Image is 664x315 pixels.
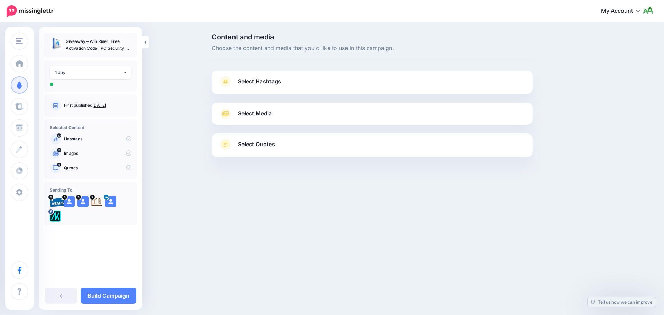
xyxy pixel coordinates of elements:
[219,76,526,94] a: Select Hashtags
[77,196,89,207] img: user_default_image.png
[238,140,275,149] span: Select Quotes
[64,102,131,109] p: First published
[55,68,123,76] div: 1 day
[64,150,131,157] p: Images
[57,133,61,138] span: 10
[212,44,533,53] span: Choose the content and media that you'd like to use in this campaign.
[16,38,23,44] img: menu.png
[50,196,65,207] img: 95cf0fca748e57b5e67bba0a1d8b2b21-27699.png
[57,163,61,167] span: 6
[105,196,116,207] img: user_default_image.png
[50,66,131,79] button: 1 day
[92,103,106,108] a: [DATE]
[91,196,102,207] img: agK0rCH6-27705.jpg
[66,38,131,52] p: Giveaway – Win Riser: Free Activation Code | PC Security & Performance Tool – for Windows
[64,196,75,207] img: user_default_image.png
[64,165,131,171] p: Quotes
[219,139,526,157] a: Select Quotes
[50,38,62,50] img: d23e1626d6d17f8c3a826362b96b38fa_thumb.jpg
[57,148,61,152] span: 3
[219,108,526,119] a: Select Media
[50,187,131,193] h4: Sending To
[594,3,654,20] a: My Account
[588,297,656,307] a: Tell us how we can improve
[64,136,131,142] p: Hashtags
[212,34,533,40] span: Content and media
[50,211,61,222] img: 300371053_782866562685722_1733786435366177641_n-bsa128417.png
[50,125,131,130] h4: Selected Content
[7,5,53,17] img: Missinglettr
[238,109,272,118] span: Select Media
[238,77,281,86] span: Select Hashtags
